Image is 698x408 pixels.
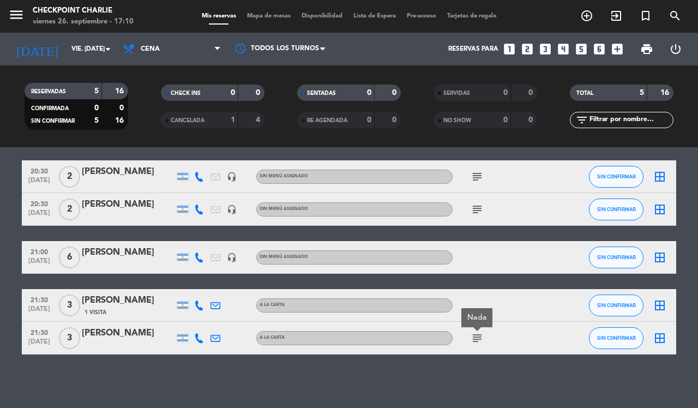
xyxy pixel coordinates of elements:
[296,13,348,19] span: Disponibilidad
[94,87,99,95] strong: 5
[307,91,336,96] span: SENTADAS
[503,116,508,124] strong: 0
[471,203,484,216] i: subject
[653,332,666,345] i: border_all
[471,332,484,345] i: subject
[82,165,174,179] div: [PERSON_NAME]
[26,338,53,351] span: [DATE]
[580,9,593,22] i: add_circle_outline
[141,45,160,53] span: Cena
[260,303,285,307] span: A LA CARTA
[31,89,66,94] span: RESERVADAS
[115,87,126,95] strong: 16
[242,13,296,19] span: Mapa de mesas
[589,295,643,316] button: SIN CONFIRMAR
[640,89,644,97] strong: 5
[367,89,371,97] strong: 0
[503,89,508,97] strong: 0
[31,118,75,124] span: SIN CONFIRMAR
[307,118,347,123] span: RE AGENDADA
[520,42,534,56] i: looks_two
[467,312,487,323] div: Nada
[597,335,636,341] span: SIN CONFIRMAR
[33,5,134,16] div: Checkpoint Charlie
[442,13,502,19] span: Tarjetas de regalo
[538,42,552,56] i: looks_3
[448,45,498,53] span: Reservas para
[59,327,80,349] span: 3
[26,257,53,270] span: [DATE]
[119,104,126,112] strong: 0
[26,209,53,222] span: [DATE]
[610,9,623,22] i: exit_to_app
[592,42,606,56] i: looks_6
[26,164,53,177] span: 20:30
[653,170,666,183] i: border_all
[574,42,588,56] i: looks_5
[640,43,653,56] span: print
[443,118,471,123] span: NO SHOW
[82,197,174,212] div: [PERSON_NAME]
[85,308,106,317] span: 1 Visita
[82,326,174,340] div: [PERSON_NAME]
[653,299,666,312] i: border_all
[260,335,285,340] span: A LA CARTA
[597,302,636,308] span: SIN CONFIRMAR
[227,253,237,262] i: headset_mic
[575,113,588,127] i: filter_list
[502,42,516,56] i: looks_one
[256,89,262,97] strong: 0
[59,247,80,268] span: 6
[33,16,134,27] div: viernes 26. septiembre - 17:10
[661,33,690,65] div: LOG OUT
[653,251,666,264] i: border_all
[401,13,442,19] span: Pre-acceso
[94,104,99,112] strong: 0
[8,37,66,61] i: [DATE]
[8,7,25,23] i: menu
[597,206,636,212] span: SIN CONFIRMAR
[82,245,174,260] div: [PERSON_NAME]
[231,89,235,97] strong: 0
[528,116,535,124] strong: 0
[260,174,308,178] span: Sin menú asignado
[589,327,643,349] button: SIN CONFIRMAR
[597,254,636,260] span: SIN CONFIRMAR
[94,117,99,124] strong: 5
[171,118,204,123] span: CANCELADA
[231,116,235,124] strong: 1
[610,42,624,56] i: add_box
[660,89,671,97] strong: 16
[597,173,636,179] span: SIN CONFIRMAR
[589,199,643,220] button: SIN CONFIRMAR
[115,117,126,124] strong: 16
[443,91,470,96] span: SERVIDAS
[171,91,201,96] span: CHECK INS
[556,42,570,56] i: looks_4
[471,170,484,183] i: subject
[26,245,53,257] span: 21:00
[59,199,80,220] span: 2
[26,305,53,318] span: [DATE]
[576,91,593,96] span: TOTAL
[101,43,115,56] i: arrow_drop_down
[26,197,53,209] span: 20:30
[82,293,174,308] div: [PERSON_NAME]
[639,9,652,22] i: turned_in_not
[260,207,308,211] span: Sin menú asignado
[669,43,682,56] i: power_settings_new
[59,166,80,188] span: 2
[528,89,535,97] strong: 0
[26,177,53,189] span: [DATE]
[260,255,308,259] span: Sin menú asignado
[392,89,399,97] strong: 0
[256,116,262,124] strong: 4
[8,7,25,27] button: menu
[26,326,53,338] span: 21:30
[196,13,242,19] span: Mis reservas
[227,172,237,182] i: headset_mic
[26,293,53,305] span: 21:30
[653,203,666,216] i: border_all
[348,13,401,19] span: Lista de Espera
[392,116,399,124] strong: 0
